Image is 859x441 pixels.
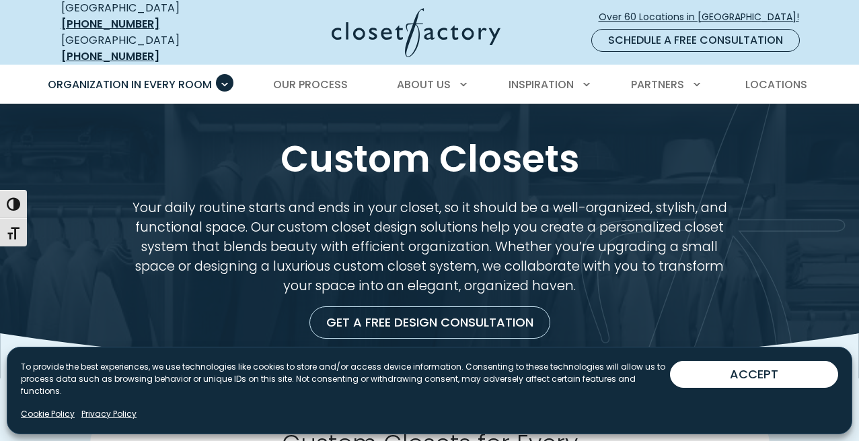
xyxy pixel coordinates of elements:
[61,32,226,65] div: [GEOGRAPHIC_DATA]
[61,16,159,32] a: [PHONE_NUMBER]
[670,361,838,388] button: ACCEPT
[599,10,810,24] span: Over 60 Locations in [GEOGRAPHIC_DATA]!
[48,77,212,92] span: Organization in Every Room
[21,408,75,420] a: Cookie Policy
[309,306,550,339] a: Get a Free Design Consultation
[59,136,801,182] h1: Custom Closets
[591,29,800,52] a: Schedule a Free Consultation
[397,77,451,92] span: About Us
[631,77,684,92] span: Partners
[745,77,807,92] span: Locations
[598,5,811,29] a: Over 60 Locations in [GEOGRAPHIC_DATA]!
[122,198,738,296] p: Your daily routine starts and ends in your closet, so it should be a well-organized, stylish, and...
[21,361,670,397] p: To provide the best experiences, we use technologies like cookies to store and/or access device i...
[273,77,348,92] span: Our Process
[38,66,821,104] nav: Primary Menu
[61,48,159,64] a: [PHONE_NUMBER]
[81,408,137,420] a: Privacy Policy
[509,77,574,92] span: Inspiration
[332,8,500,57] img: Closet Factory Logo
